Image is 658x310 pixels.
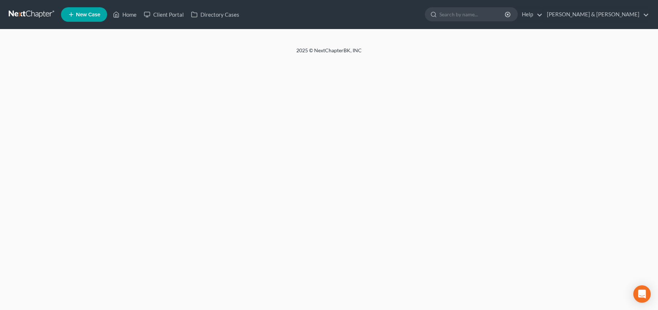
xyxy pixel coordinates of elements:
a: Home [109,8,140,21]
div: Open Intercom Messenger [633,285,651,303]
a: Client Portal [140,8,187,21]
div: 2025 © NextChapterBK, INC [122,47,536,60]
a: Help [518,8,543,21]
a: [PERSON_NAME] & [PERSON_NAME] [543,8,649,21]
input: Search by name... [439,8,506,21]
span: New Case [76,12,100,17]
a: Directory Cases [187,8,243,21]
